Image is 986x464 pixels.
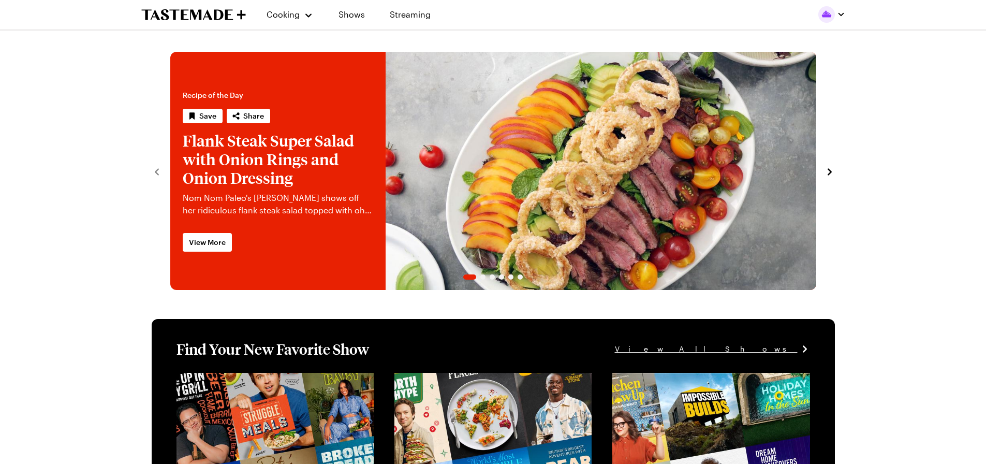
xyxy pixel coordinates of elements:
a: View full content for [object Object] [612,374,754,384]
button: Cooking [267,2,314,27]
button: Profile picture [818,6,845,23]
h1: Find Your New Favorite Show [176,340,369,358]
a: View All Shows [615,343,810,355]
span: Go to slide 5 [508,274,513,280]
span: Go to slide 2 [480,274,485,280]
span: View All Shows [615,343,798,355]
button: Share [227,109,270,123]
button: navigate to next item [825,165,835,177]
span: Save [199,111,216,121]
span: Go to slide 3 [490,274,495,280]
span: Share [243,111,264,121]
button: Save recipe [183,109,223,123]
span: Go to slide 1 [463,274,476,280]
span: Go to slide 6 [518,274,523,280]
img: Profile picture [818,6,835,23]
button: navigate to previous item [152,165,162,177]
span: Cooking [267,9,300,19]
span: View More [189,237,226,248]
a: View full content for [object Object] [394,374,536,384]
a: To Tastemade Home Page [141,9,246,21]
a: View full content for [object Object] [176,374,318,384]
span: Go to slide 4 [499,274,504,280]
div: 1 / 6 [170,52,816,290]
a: View More [183,233,232,252]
